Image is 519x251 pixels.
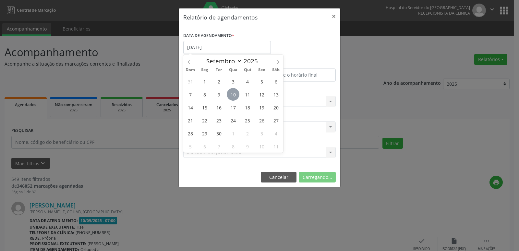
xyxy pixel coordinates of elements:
[227,75,239,88] span: Setembro 3, 2025
[183,68,198,72] span: Dom
[241,127,254,140] span: Outubro 2, 2025
[241,114,254,127] span: Setembro 25, 2025
[255,114,268,127] span: Setembro 26, 2025
[270,114,282,127] span: Setembro 27, 2025
[255,75,268,88] span: Setembro 5, 2025
[198,114,211,127] span: Setembro 22, 2025
[212,68,226,72] span: Ter
[184,75,197,88] span: Agosto 31, 2025
[270,88,282,101] span: Setembro 13, 2025
[227,114,239,127] span: Setembro 24, 2025
[183,41,271,54] input: Selecione uma data ou intervalo
[212,101,225,114] span: Setembro 16, 2025
[183,13,258,21] h5: Relatório de agendamentos
[212,127,225,140] span: Setembro 30, 2025
[212,88,225,101] span: Setembro 9, 2025
[183,31,234,41] label: DATA DE AGENDAMENTO
[184,140,197,153] span: Outubro 5, 2025
[270,140,282,153] span: Outubro 11, 2025
[241,75,254,88] span: Setembro 4, 2025
[212,140,225,153] span: Outubro 7, 2025
[241,140,254,153] span: Outubro 9, 2025
[261,69,336,82] input: Selecione o horário final
[184,127,197,140] span: Setembro 28, 2025
[226,68,240,72] span: Qua
[269,68,283,72] span: Sáb
[255,127,268,140] span: Outubro 3, 2025
[241,88,254,101] span: Setembro 11, 2025
[184,88,197,101] span: Setembro 7, 2025
[241,101,254,114] span: Setembro 18, 2025
[270,127,282,140] span: Outubro 4, 2025
[227,88,239,101] span: Setembro 10, 2025
[184,114,197,127] span: Setembro 21, 2025
[299,172,336,183] button: Carregando...
[198,75,211,88] span: Setembro 1, 2025
[261,172,296,183] button: Cancelar
[198,68,212,72] span: Seg
[255,68,269,72] span: Sex
[212,114,225,127] span: Setembro 23, 2025
[227,101,239,114] span: Setembro 17, 2025
[227,127,239,140] span: Outubro 1, 2025
[270,101,282,114] span: Setembro 20, 2025
[203,56,242,66] select: Month
[255,88,268,101] span: Setembro 12, 2025
[270,75,282,88] span: Setembro 6, 2025
[184,101,197,114] span: Setembro 14, 2025
[255,101,268,114] span: Setembro 19, 2025
[198,127,211,140] span: Setembro 29, 2025
[255,140,268,153] span: Outubro 10, 2025
[261,58,336,69] label: ATÉ
[242,57,263,65] input: Year
[327,8,340,24] button: Close
[198,140,211,153] span: Outubro 6, 2025
[198,101,211,114] span: Setembro 15, 2025
[227,140,239,153] span: Outubro 8, 2025
[198,88,211,101] span: Setembro 8, 2025
[240,68,255,72] span: Qui
[212,75,225,88] span: Setembro 2, 2025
